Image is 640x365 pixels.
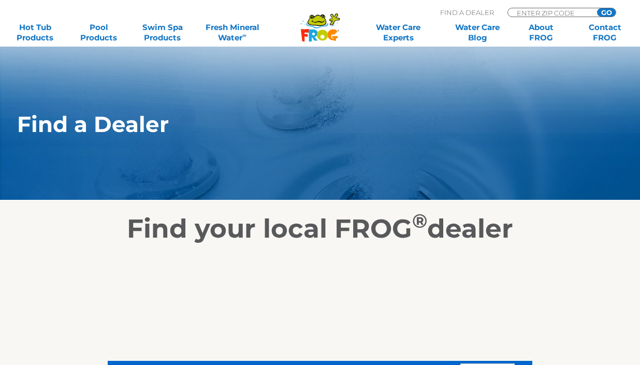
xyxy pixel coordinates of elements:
[580,22,630,43] a: ContactFROG
[10,22,60,43] a: Hot TubProducts
[453,22,502,43] a: Water CareBlog
[597,8,616,17] input: GO
[412,209,427,232] sup: ®
[74,22,124,43] a: PoolProducts
[516,22,566,43] a: AboutFROG
[138,22,187,43] a: Swim SpaProducts
[242,32,246,39] sup: ∞
[516,8,586,17] input: Zip Code Form
[2,213,638,244] h2: Find your local FROG dealer
[201,22,264,43] a: Fresh MineralWater∞
[17,112,575,137] h1: Find a Dealer
[358,22,438,43] a: Water CareExperts
[440,8,494,17] p: Find A Dealer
